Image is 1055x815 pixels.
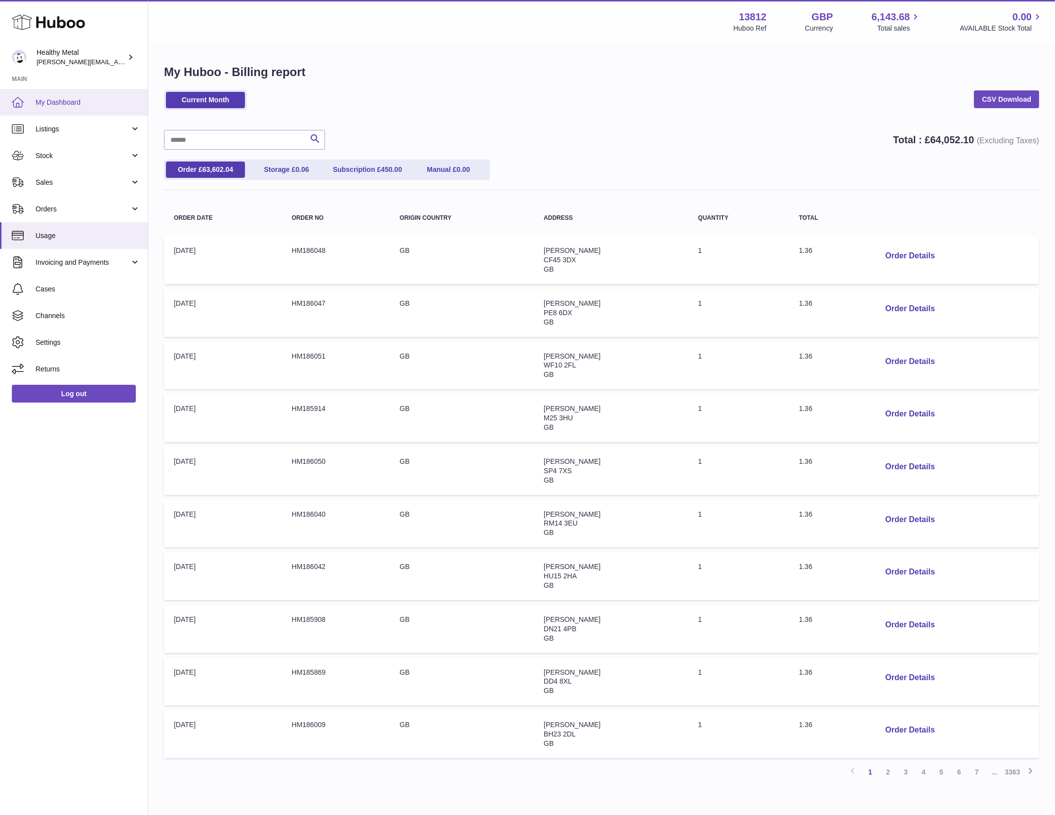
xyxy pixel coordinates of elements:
a: CSV Download [974,90,1039,108]
td: HM185908 [282,605,390,653]
span: 6,143.68 [872,10,910,24]
td: [DATE] [164,394,282,442]
span: RM14 3EU [544,519,577,527]
span: BH23 2DL [544,730,576,738]
td: [DATE] [164,710,282,758]
td: GB [390,500,534,548]
span: GB [544,370,554,378]
span: [PERSON_NAME] [544,615,601,623]
td: HM186051 [282,342,390,390]
span: [PERSON_NAME][EMAIL_ADDRESS][DOMAIN_NAME] [37,58,198,66]
a: Order £63,602.04 [166,162,245,178]
td: 1 [688,236,789,284]
a: 2 [879,763,897,781]
span: 1.36 [799,615,812,623]
button: Order Details [878,299,943,319]
td: [DATE] [164,500,282,548]
strong: Total : £ [893,134,1039,145]
th: Total [789,205,868,231]
span: GB [544,581,554,589]
span: [PERSON_NAME] [544,457,601,465]
td: [DATE] [164,342,282,390]
span: Returns [36,365,140,374]
span: 1.36 [799,721,812,729]
span: AVAILABLE Stock Total [960,24,1043,33]
td: HM186040 [282,500,390,548]
span: GB [544,265,554,273]
td: 1 [688,447,789,495]
span: SP4 7XS [544,467,572,475]
td: 1 [688,342,789,390]
button: Order Details [878,404,943,424]
span: Channels [36,311,140,321]
a: Log out [12,385,136,403]
span: GB [544,476,554,484]
td: 1 [688,394,789,442]
span: 1.36 [799,246,812,254]
a: 0.00 AVAILABLE Stock Total [960,10,1043,33]
a: 6 [950,763,968,781]
div: Healthy Metal [37,48,125,67]
a: Subscription £450.00 [328,162,407,178]
td: [DATE] [164,605,282,653]
button: Order Details [878,457,943,477]
td: HM186048 [282,236,390,284]
a: 7 [968,763,986,781]
button: Order Details [878,720,943,740]
td: GB [390,658,534,706]
td: HM186050 [282,447,390,495]
span: Usage [36,231,140,241]
td: [DATE] [164,447,282,495]
span: [PERSON_NAME] [544,668,601,676]
td: GB [390,289,534,337]
strong: 13812 [739,10,767,24]
td: HM185914 [282,394,390,442]
td: GB [390,605,534,653]
a: 6,143.68 Total sales [872,10,922,33]
button: Order Details [878,510,943,530]
span: GB [544,423,554,431]
span: 1.36 [799,563,812,570]
div: Currency [805,24,833,33]
span: 63,602.04 [203,165,233,173]
th: Origin Country [390,205,534,231]
td: [DATE] [164,289,282,337]
th: Address [534,205,689,231]
span: [PERSON_NAME] [544,352,601,360]
span: GB [544,739,554,747]
span: DN21 4PB [544,625,576,633]
span: Invoicing and Payments [36,258,130,267]
td: HM186042 [282,552,390,600]
td: HM186047 [282,289,390,337]
td: 1 [688,500,789,548]
span: Listings [36,124,130,134]
a: 4 [915,763,933,781]
span: 1.36 [799,457,812,465]
td: GB [390,342,534,390]
span: 0.00 [1013,10,1032,24]
span: [PERSON_NAME] [544,299,601,307]
td: HM186009 [282,710,390,758]
td: [DATE] [164,236,282,284]
span: 0.00 [456,165,470,173]
a: Storage £0.06 [247,162,326,178]
td: [DATE] [164,658,282,706]
span: GB [544,529,554,536]
a: Current Month [166,92,245,108]
button: Order Details [878,352,943,372]
span: 1.36 [799,510,812,518]
span: HU15 2HA [544,572,577,580]
span: CF45 3DX [544,256,576,264]
a: 1 [861,763,879,781]
img: jose@healthy-metal.com [12,50,27,65]
a: Manual £0.00 [409,162,488,178]
span: Stock [36,151,130,161]
th: Order Date [164,205,282,231]
td: GB [390,552,534,600]
button: Order Details [878,246,943,266]
strong: GBP [812,10,833,24]
span: GB [544,687,554,694]
span: [PERSON_NAME] [544,563,601,570]
span: M25 3HU [544,414,573,422]
button: Order Details [878,562,943,582]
